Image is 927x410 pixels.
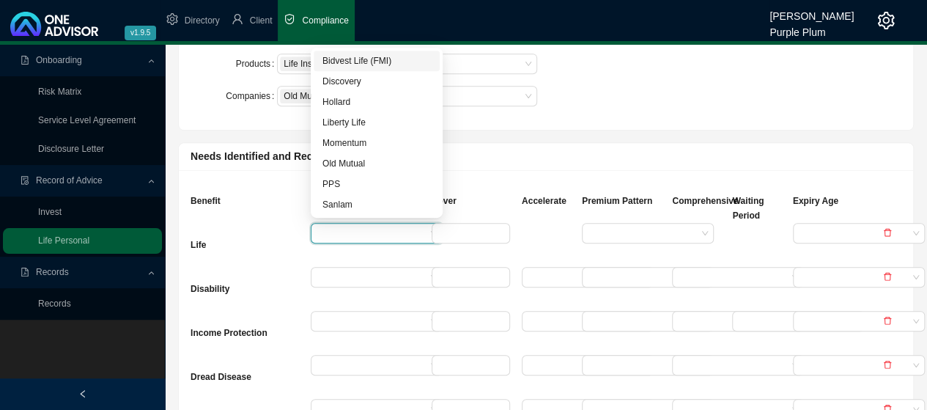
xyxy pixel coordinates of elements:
[21,56,29,65] span: file-pdf
[36,55,82,65] span: Onboarding
[236,54,278,74] label: Products
[280,56,350,71] span: Life Insurance
[10,12,98,36] img: 2df55531c6924b55f21c4cf5d4484680-logo-light.svg
[732,194,780,223] h4: Waiting Period
[769,20,854,36] div: Purple Plum
[21,176,29,185] span: file-done
[250,15,273,26] span: Client
[36,175,103,186] span: Record of Advice
[582,194,660,208] h4: Premium Pattern
[672,194,720,208] h4: Comprehensive
[314,194,440,215] div: Sanlam
[191,372,251,382] span: Dread Disease
[21,268,29,277] span: file-pdf
[125,26,156,40] span: v1.9.5
[883,360,892,370] a: delete
[38,207,62,217] a: Invest
[280,89,337,103] span: Old Mutual
[314,112,440,133] div: Liberty Life
[883,316,892,326] a: delete
[883,316,892,325] span: delete
[314,51,440,71] div: Bidvest Life (FMI)
[191,284,229,294] span: Disability
[314,174,440,194] div: PPS
[322,156,431,171] div: Old Mutual
[322,115,431,130] div: Liberty Life
[191,240,206,250] span: Life
[38,235,89,246] a: Life Personal
[166,13,178,25] span: setting
[322,197,431,212] div: Sanlam
[78,389,87,398] span: left
[322,136,431,150] div: Momentum
[883,228,892,237] span: delete
[314,133,440,153] div: Momentum
[883,228,892,238] a: delete
[322,177,431,191] div: PPS
[191,148,901,165] div: Needs Identified and Recommendation
[432,194,510,208] h4: Cover
[322,95,431,109] div: Hollard
[38,87,81,97] a: Risk Matrix
[302,15,348,26] span: Compliance
[284,57,339,70] span: Life Insurance
[769,4,854,20] div: [PERSON_NAME]
[883,272,892,282] a: delete
[314,153,440,174] div: Old Mutual
[314,71,440,92] div: Discovery
[522,194,570,208] h4: Accelerate
[322,54,431,68] div: Bidvest Life (FMI)
[232,13,243,25] span: user
[38,299,71,309] a: Records
[314,92,440,112] div: Hollard
[322,74,431,89] div: Discovery
[185,15,220,26] span: Directory
[191,194,299,208] h4: Benefit
[38,115,136,125] a: Service Level Agreement
[877,12,895,29] span: setting
[191,328,267,338] span: Income Protection
[38,144,104,154] a: Disclosure Letter
[793,194,871,208] h4: Expiry Age
[36,267,69,277] span: Records
[226,86,277,106] label: Companies
[883,360,892,369] span: delete
[284,13,295,25] span: safety
[883,272,892,281] span: delete
[284,89,326,103] span: Old Mutual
